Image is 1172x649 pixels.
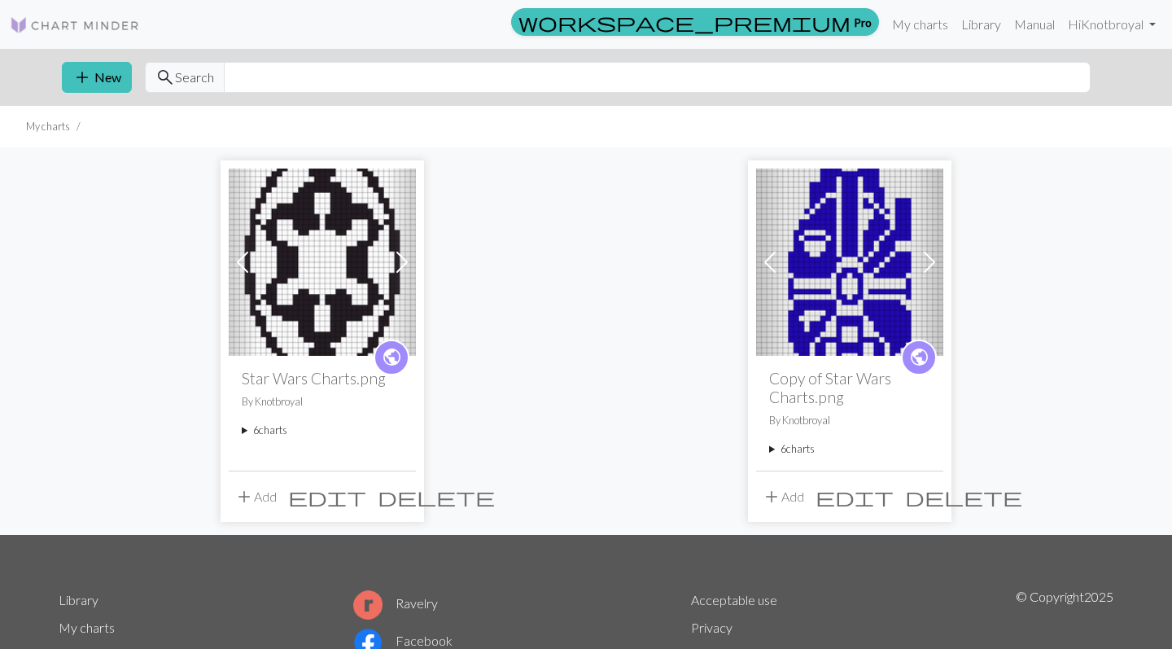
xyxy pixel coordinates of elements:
[62,62,132,93] button: New
[282,481,372,512] button: Edit
[288,487,366,506] i: Edit
[955,8,1008,41] a: Library
[762,485,781,508] span: add
[909,344,929,370] span: public
[769,413,930,428] p: By Knotbroyal
[756,169,943,356] img: Star Wars Charts.png
[288,485,366,508] span: edit
[756,252,943,268] a: Star Wars Charts.png
[905,485,1022,508] span: delete
[382,341,402,374] i: public
[242,369,403,388] h2: Star Wars Charts.png
[353,633,453,648] a: Facebook
[10,15,140,35] img: Logo
[518,11,851,33] span: workspace_premium
[382,344,402,370] span: public
[26,119,70,134] li: My charts
[816,485,894,508] span: edit
[353,590,383,620] img: Ravelry logo
[374,340,409,375] a: public
[229,481,282,512] button: Add
[155,66,175,89] span: search
[886,8,955,41] a: My charts
[59,620,115,635] a: My charts
[242,423,403,438] summary: 6charts
[234,485,254,508] span: add
[769,441,930,457] summary: 6charts
[899,481,1028,512] button: Delete
[353,595,438,611] a: Ravelry
[511,8,879,36] a: Pro
[229,169,416,356] img: StarWarsGalacticEmpireSymbolLogoBlack.png.webp
[1061,8,1162,41] a: HiKnotbroyal
[72,66,92,89] span: add
[175,68,214,87] span: Search
[810,481,899,512] button: Edit
[242,394,403,410] p: By Knotbroyal
[909,341,929,374] i: public
[769,369,930,406] h2: Copy of Star Wars Charts.png
[691,592,777,607] a: Acceptable use
[901,340,937,375] a: public
[372,481,501,512] button: Delete
[378,485,495,508] span: delete
[816,487,894,506] i: Edit
[229,252,416,268] a: StarWarsGalacticEmpireSymbolLogoBlack.png.webp
[1008,8,1061,41] a: Manual
[756,481,810,512] button: Add
[59,592,98,607] a: Library
[691,620,732,635] a: Privacy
